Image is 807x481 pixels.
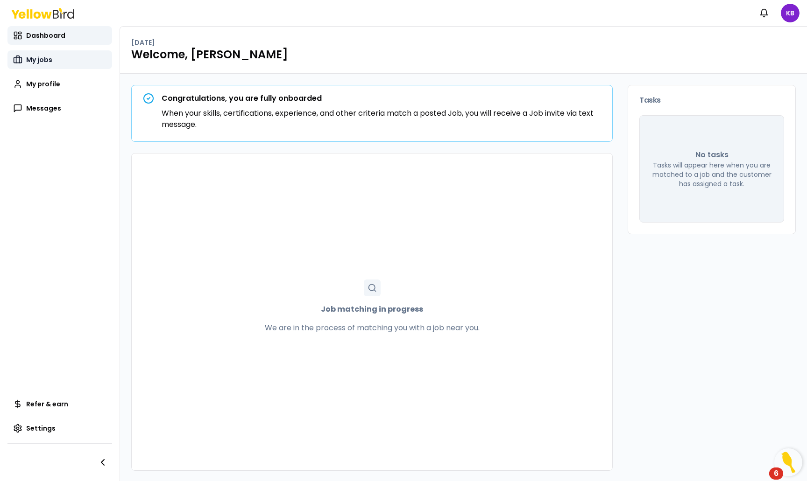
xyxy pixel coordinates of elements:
p: No tasks [695,149,729,160]
span: Settings [26,424,56,433]
span: Dashboard [26,31,65,40]
h1: Welcome, [PERSON_NAME] [131,47,796,62]
a: Refer & earn [7,395,112,413]
a: Dashboard [7,26,112,45]
strong: Congratulations, you are fully onboarded [162,93,322,104]
strong: Job matching in progress [321,304,423,315]
span: My jobs [26,55,52,64]
h3: Tasks [639,97,784,104]
p: We are in the process of matching you with a job near you. [265,322,480,334]
p: [DATE] [131,38,155,47]
a: My profile [7,75,112,93]
p: Tasks will appear here when you are matched to a job and the customer has assigned a task. [651,160,772,188]
a: Messages [7,99,112,118]
button: Open Resource Center, 6 new notifications [774,448,802,476]
p: When your skills, certifications, experience, and other criteria match a posted Job, you will rec... [162,108,601,130]
span: My profile [26,79,60,89]
span: Refer & earn [26,399,68,409]
a: Settings [7,419,112,438]
a: My jobs [7,50,112,69]
span: KB [781,4,800,22]
span: Messages [26,104,61,113]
